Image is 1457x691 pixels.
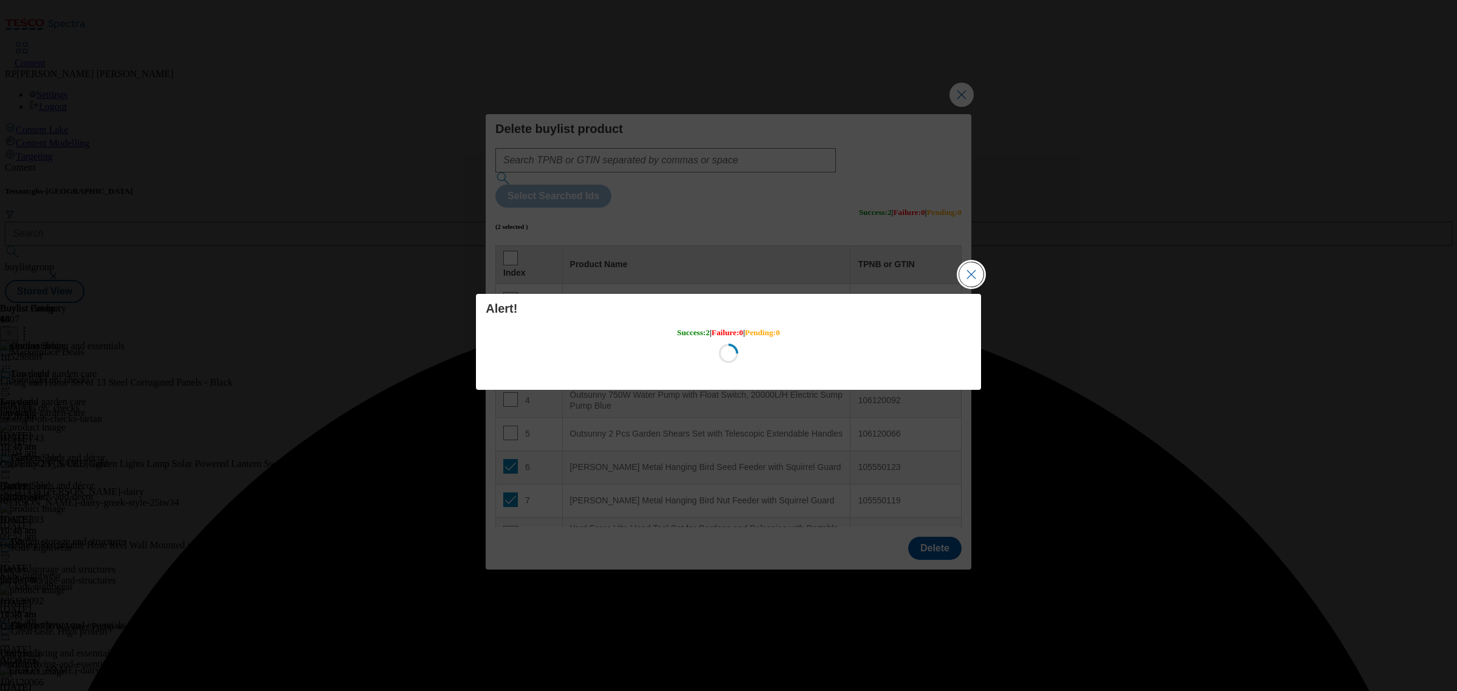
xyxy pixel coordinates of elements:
button: Close Modal [959,262,983,287]
h4: Alert! [486,301,971,316]
span: Pending : 0 [745,328,780,337]
div: Modal [476,294,981,390]
span: Success : 2 [677,328,710,337]
span: Failure : 0 [712,328,743,337]
h5: | | [677,328,779,338]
